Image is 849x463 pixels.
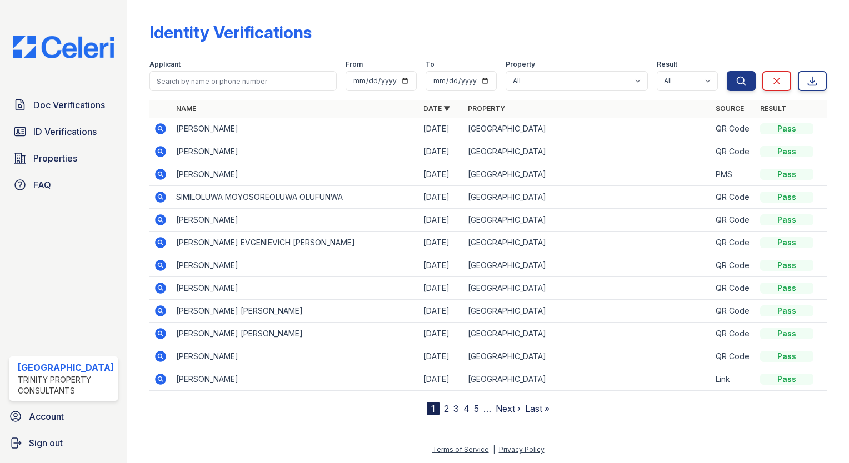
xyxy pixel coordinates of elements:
div: Pass [760,214,813,225]
a: Doc Verifications [9,94,118,116]
td: QR Code [711,118,756,140]
div: Pass [760,328,813,339]
div: Trinity Property Consultants [18,374,114,396]
a: Privacy Policy [499,445,545,454]
td: PMS [711,163,756,186]
td: [DATE] [419,118,463,140]
a: 5 [474,403,479,414]
td: [PERSON_NAME] [172,163,419,186]
a: Sign out [4,432,123,454]
div: [GEOGRAPHIC_DATA] [18,361,114,374]
td: [DATE] [419,323,463,345]
a: ID Verifications [9,120,118,143]
td: [DATE] [419,140,463,163]
span: Account [29,410,64,423]
a: Property [468,104,505,113]
td: [GEOGRAPHIC_DATA] [463,345,711,368]
a: FAQ [9,174,118,196]
td: [PERSON_NAME] [172,345,419,368]
label: To [426,60,435,69]
div: Pass [760,351,813,362]
td: [DATE] [419,231,463,254]
td: [DATE] [419,345,463,368]
a: Last » [525,403,550,414]
a: Terms of Service [432,445,489,454]
div: Pass [760,237,813,248]
td: QR Code [711,186,756,209]
td: [PERSON_NAME] [172,140,419,163]
td: SIMILOLUWA MOYOSOREOLUWA OLUFUNWA [172,186,419,209]
label: Applicant [149,60,181,69]
div: Pass [760,374,813,385]
td: [GEOGRAPHIC_DATA] [463,231,711,254]
span: Doc Verifications [33,98,105,112]
a: Next › [496,403,521,414]
div: Pass [760,260,813,271]
a: 2 [444,403,449,414]
td: [GEOGRAPHIC_DATA] [463,209,711,231]
div: | [493,445,495,454]
span: FAQ [33,178,51,192]
div: Pass [760,305,813,316]
label: From [346,60,363,69]
td: QR Code [711,300,756,323]
td: [GEOGRAPHIC_DATA] [463,300,711,323]
td: QR Code [711,231,756,254]
td: [DATE] [419,186,463,209]
a: Date ▼ [423,104,450,113]
td: [PERSON_NAME] [PERSON_NAME] [172,323,419,345]
span: ID Verifications [33,125,97,138]
td: QR Code [711,323,756,345]
td: [DATE] [419,300,463,323]
td: [GEOGRAPHIC_DATA] [463,163,711,186]
a: Account [4,405,123,427]
td: [PERSON_NAME] [PERSON_NAME] [172,300,419,323]
img: CE_Logo_Blue-a8612792a0a2168367f1c8372b55b34899dd931a85d93a1a3d3e32e68fde9ad4.png [4,36,123,58]
input: Search by name or phone number [149,71,337,91]
td: [PERSON_NAME] [172,118,419,140]
td: Link [711,368,756,391]
div: Pass [760,283,813,294]
td: [DATE] [419,277,463,300]
div: Pass [760,192,813,203]
td: [GEOGRAPHIC_DATA] [463,118,711,140]
div: Pass [760,123,813,134]
a: Source [716,104,744,113]
td: [PERSON_NAME] [172,277,419,300]
td: [PERSON_NAME] [172,368,419,391]
td: QR Code [711,140,756,163]
td: [PERSON_NAME] [172,209,419,231]
td: QR Code [711,345,756,368]
span: Properties [33,152,77,165]
a: 3 [453,403,459,414]
td: QR Code [711,277,756,300]
td: [PERSON_NAME] [172,254,419,277]
a: Result [760,104,786,113]
span: … [483,402,491,415]
td: QR Code [711,209,756,231]
td: [GEOGRAPHIC_DATA] [463,277,711,300]
div: Pass [760,146,813,157]
td: [DATE] [419,368,463,391]
div: Pass [760,169,813,180]
td: [GEOGRAPHIC_DATA] [463,323,711,345]
td: [DATE] [419,254,463,277]
td: [DATE] [419,209,463,231]
label: Property [506,60,535,69]
a: Name [176,104,196,113]
a: Properties [9,147,118,169]
td: [GEOGRAPHIC_DATA] [463,368,711,391]
td: [DATE] [419,163,463,186]
div: 1 [427,402,440,415]
label: Result [657,60,677,69]
a: 4 [463,403,470,414]
span: Sign out [29,436,63,450]
td: [PERSON_NAME] EVGENIEVICH [PERSON_NAME] [172,231,419,254]
div: Identity Verifications [149,22,312,42]
td: QR Code [711,254,756,277]
td: [GEOGRAPHIC_DATA] [463,140,711,163]
td: [GEOGRAPHIC_DATA] [463,186,711,209]
td: [GEOGRAPHIC_DATA] [463,254,711,277]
